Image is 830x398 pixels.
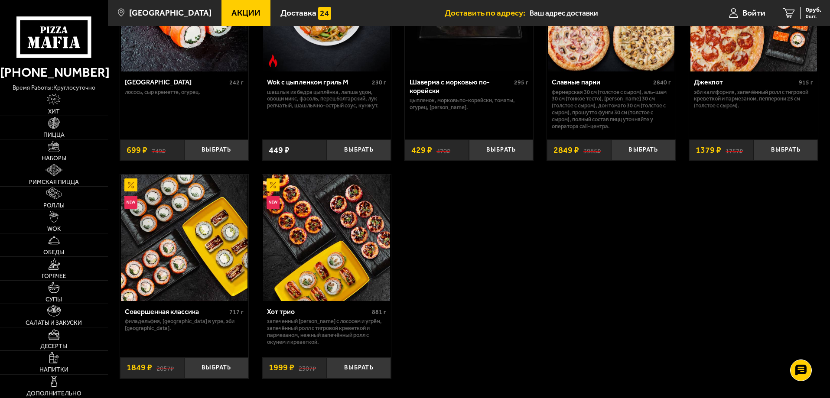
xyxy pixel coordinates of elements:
span: 242 г [229,79,244,86]
div: Джекпот [694,78,797,86]
span: 0 руб. [806,7,821,13]
div: Шаверма с морковью по-корейски [410,78,512,94]
div: [GEOGRAPHIC_DATA] [125,78,228,86]
span: 717 г [229,308,244,316]
button: Выбрать [611,139,675,161]
span: WOK [47,226,61,232]
img: Акционный [124,178,137,191]
span: 1849 ₽ [127,363,152,372]
span: 2840 г [653,79,671,86]
p: Фермерская 30 см (толстое с сыром), Аль-Шам 30 см (тонкое тесто), [PERSON_NAME] 30 см (толстое с ... [552,89,671,130]
img: Хот трио [263,175,390,301]
input: Ваш адрес доставки [530,5,696,21]
span: Обеды [43,249,64,256]
img: Новинка [267,196,280,209]
s: 2057 ₽ [156,363,174,372]
p: цыпленок, морковь по-корейски, томаты, огурец, [PERSON_NAME]. [410,97,529,111]
img: Совершенная классика [121,175,247,301]
s: 1757 ₽ [726,146,743,155]
p: Запеченный [PERSON_NAME] с лососем и угрём, Запечённый ролл с тигровой креветкой и пармезаном, Не... [267,318,386,346]
span: Хит [48,109,60,115]
a: АкционныйНовинкаСовершенная классика [120,175,249,301]
button: Выбрать [469,139,533,161]
p: Эби Калифорния, Запечённый ролл с тигровой креветкой и пармезаном, Пепперони 25 см (толстое с сыр... [694,89,813,110]
span: 699 ₽ [127,146,147,155]
s: 3985 ₽ [583,146,601,155]
span: Напитки [39,367,68,373]
p: шашлык из бедра цыплёнка, лапша удон, овощи микс, фасоль, перец болгарский, лук репчатый, шашлычн... [267,89,386,110]
span: Войти [742,9,765,17]
img: Новинка [124,196,137,209]
div: Славные парни [552,78,651,86]
span: Доставить по адресу: [445,9,530,17]
div: Wok с цыпленком гриль M [267,78,370,86]
span: Римская пицца [29,179,79,185]
span: Пицца [43,132,65,138]
span: 449 ₽ [269,146,290,155]
div: Совершенная классика [125,307,228,316]
button: Выбрать [327,357,391,379]
span: [GEOGRAPHIC_DATA] [129,9,212,17]
button: Выбрать [184,357,248,379]
s: 2307 ₽ [299,363,316,372]
img: Акционный [267,178,280,191]
span: Десерты [40,343,67,349]
span: 230 г [372,79,386,86]
p: лосось, Сыр креметте, огурец. [125,89,244,96]
img: Острое блюдо [267,55,280,68]
button: Выбрать [184,139,248,161]
span: 915 г [799,79,813,86]
span: 2849 ₽ [553,146,579,155]
span: Доставка [280,9,316,17]
span: 1999 ₽ [269,363,294,372]
span: Наборы [42,155,66,162]
span: 0 шт. [806,14,821,19]
span: 881 г [372,308,386,316]
a: АкционныйНовинкаХот трио [262,175,391,301]
span: Дополнительно [26,391,81,397]
span: Роллы [43,203,65,209]
span: 429 ₽ [411,146,432,155]
span: 295 г [514,79,528,86]
span: 1379 ₽ [696,146,721,155]
button: Выбрать [327,139,391,161]
p: Филадельфия, [GEOGRAPHIC_DATA] в угре, Эби [GEOGRAPHIC_DATA]. [125,318,244,332]
div: Хот трио [267,307,370,316]
s: 749 ₽ [152,146,166,155]
button: Выбрать [754,139,818,161]
span: Салаты и закуски [26,320,82,326]
span: Горячее [42,273,66,279]
span: Акции [231,9,260,17]
s: 470 ₽ [436,146,450,155]
img: 15daf4d41897b9f0e9f617042186c801.svg [318,7,331,20]
span: Супы [46,297,62,303]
